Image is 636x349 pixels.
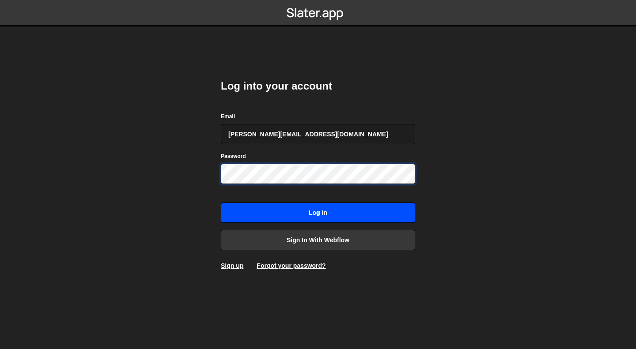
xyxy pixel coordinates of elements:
a: Sign in with Webflow [221,230,415,250]
h2: Log into your account [221,79,415,93]
input: Log in [221,203,415,223]
label: Password [221,152,246,161]
a: Sign up [221,262,243,269]
a: Forgot your password? [257,262,326,269]
label: Email [221,112,235,121]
